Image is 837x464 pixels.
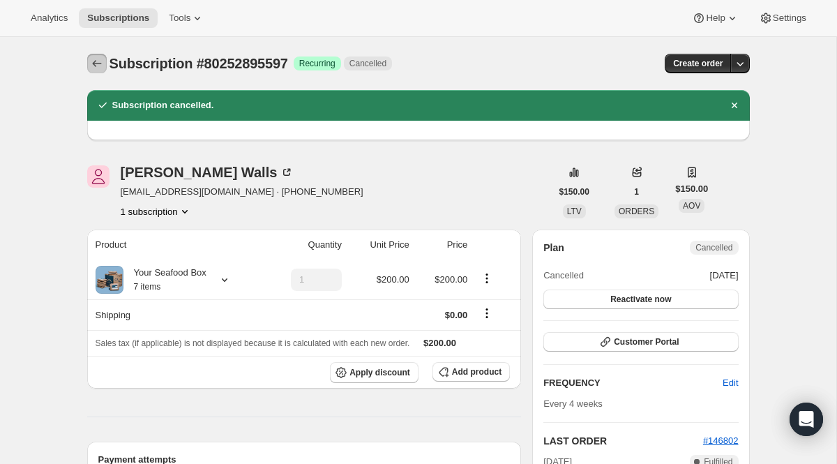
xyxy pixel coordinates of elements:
[725,96,744,115] button: Dismiss notification
[377,274,409,285] span: $200.00
[567,207,582,216] span: LTV
[349,367,410,378] span: Apply discount
[476,306,498,321] button: Shipping actions
[121,185,363,199] span: [EMAIL_ADDRESS][DOMAIN_NAME] · [PHONE_NUMBER]
[543,269,584,283] span: Cancelled
[121,165,294,179] div: [PERSON_NAME] Walls
[665,54,731,73] button: Create order
[423,338,456,348] span: $200.00
[432,362,510,382] button: Add product
[87,299,262,330] th: Shipping
[543,332,738,352] button: Customer Portal
[706,13,725,24] span: Help
[121,204,192,218] button: Product actions
[414,230,472,260] th: Price
[262,230,346,260] th: Quantity
[87,13,149,24] span: Subscriptions
[87,230,262,260] th: Product
[714,372,746,394] button: Edit
[110,56,288,71] span: Subscription #80252895597
[610,294,671,305] span: Reactivate now
[134,282,161,292] small: 7 items
[773,13,806,24] span: Settings
[626,182,647,202] button: 1
[710,269,739,283] span: [DATE]
[112,98,214,112] h2: Subscription cancelled.
[31,13,68,24] span: Analytics
[87,54,107,73] button: Subscriptions
[169,13,190,24] span: Tools
[87,165,110,188] span: Jasmine Walls
[79,8,158,28] button: Subscriptions
[675,182,708,196] span: $150.00
[683,201,700,211] span: AOV
[476,271,498,286] button: Product actions
[543,398,603,409] span: Every 4 weeks
[96,266,123,294] img: product img
[703,435,739,446] a: #146802
[96,338,410,348] span: Sales tax (if applicable) is not displayed because it is calculated with each new order.
[330,362,418,383] button: Apply discount
[299,58,335,69] span: Recurring
[684,8,747,28] button: Help
[123,266,206,294] div: Your Seafood Box
[543,376,723,390] h2: FREQUENCY
[452,366,502,377] span: Add product
[695,242,732,253] span: Cancelled
[346,230,414,260] th: Unit Price
[790,403,823,436] div: Open Intercom Messenger
[673,58,723,69] span: Create order
[160,8,213,28] button: Tools
[703,434,739,448] button: #146802
[551,182,598,202] button: $150.00
[559,186,589,197] span: $150.00
[723,376,738,390] span: Edit
[751,8,815,28] button: Settings
[634,186,639,197] span: 1
[445,310,468,320] span: $0.00
[614,336,679,347] span: Customer Portal
[435,274,467,285] span: $200.00
[22,8,76,28] button: Analytics
[543,241,564,255] h2: Plan
[619,207,654,216] span: ORDERS
[543,290,738,309] button: Reactivate now
[349,58,386,69] span: Cancelled
[543,434,703,448] h2: LAST ORDER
